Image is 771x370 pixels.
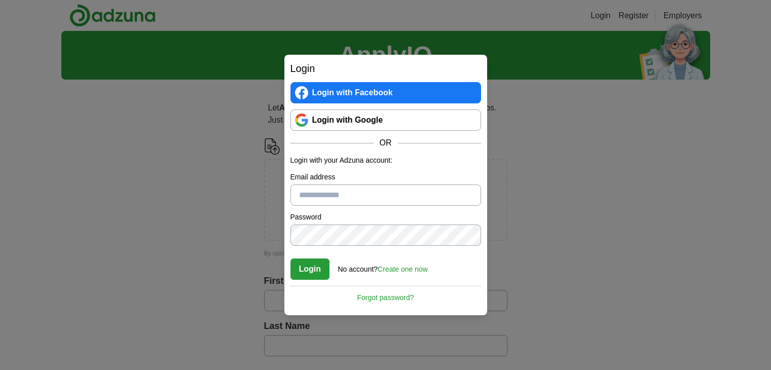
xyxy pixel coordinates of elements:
p: Login with your Adzuna account: [290,155,481,166]
a: Login with Google [290,109,481,131]
a: Login with Facebook [290,82,481,103]
h2: Login [290,61,481,76]
div: No account? [338,258,428,275]
label: Password [290,212,481,223]
a: Forgot password? [290,286,481,303]
a: Create one now [378,265,428,273]
span: OR [374,137,398,149]
label: Email address [290,172,481,182]
button: Login [290,258,330,280]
